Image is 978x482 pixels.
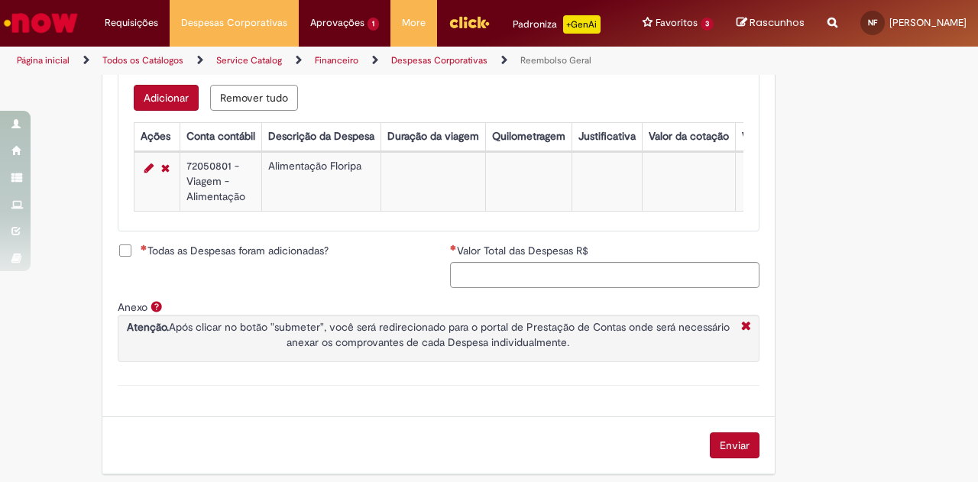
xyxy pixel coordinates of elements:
[750,15,805,30] span: Rascunhos
[210,85,298,111] button: Remove all rows for Despesas de Reembolso Geral
[141,159,157,177] a: Editar Linha 1
[2,8,80,38] img: ServiceNow
[180,122,261,150] th: Conta contábil
[449,11,490,34] img: click_logo_yellow_360x200.png
[710,432,759,458] button: Enviar
[381,122,485,150] th: Duração da viagem
[520,54,591,66] a: Reembolso Geral
[180,152,261,211] td: 72050801 - Viagem - Alimentação
[391,54,487,66] a: Despesas Corporativas
[457,244,591,257] span: Valor Total das Despesas R$
[310,15,364,31] span: Aprovações
[11,47,640,75] ul: Trilhas de página
[450,262,759,288] input: Valor Total das Despesas R$
[402,15,426,31] span: More
[889,16,967,29] span: [PERSON_NAME]
[368,18,379,31] span: 1
[563,15,601,34] p: +GenAi
[450,244,457,251] span: Necessários
[642,122,735,150] th: Valor da cotação
[122,319,733,350] p: Após clicar no botão "submeter", você será redirecionado para o portal de Prestação de Contas ond...
[141,243,329,258] span: Todas as Despesas foram adicionadas?
[157,159,173,177] a: Remover linha 1
[181,15,287,31] span: Despesas Corporativas
[737,319,755,335] i: Fechar More information Por anexo
[868,18,877,27] span: NF
[17,54,70,66] a: Página inicial
[513,15,601,34] div: Padroniza
[261,122,381,150] th: Descrição da Despesa
[656,15,698,31] span: Favoritos
[127,320,169,334] strong: Atenção.
[701,18,714,31] span: 3
[315,54,358,66] a: Financeiro
[118,300,147,314] label: Anexo
[105,15,158,31] span: Requisições
[102,54,183,66] a: Todos os Catálogos
[134,85,199,111] button: Add a row for Despesas de Reembolso Geral
[261,152,381,211] td: Alimentação Floripa
[485,122,572,150] th: Quilometragem
[737,16,805,31] a: Rascunhos
[735,122,816,150] th: Valor por Litro
[141,244,147,251] span: Necessários
[134,122,180,150] th: Ações
[216,54,282,66] a: Service Catalog
[147,300,166,312] span: Ajuda para Anexo
[572,122,642,150] th: Justificativa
